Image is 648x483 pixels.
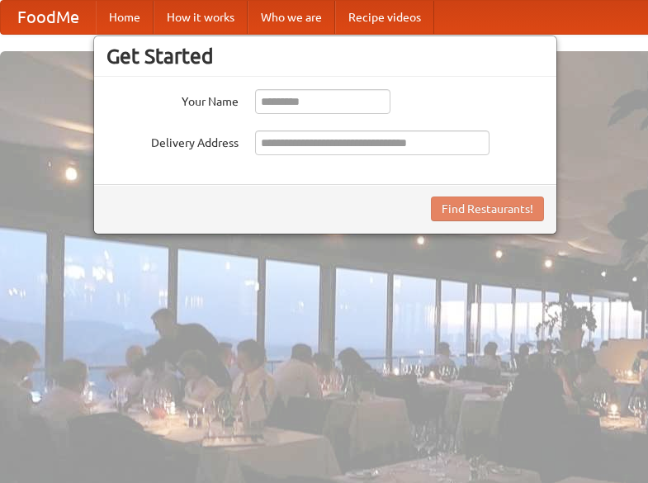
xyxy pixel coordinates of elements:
[106,44,544,69] h3: Get Started
[248,1,335,34] a: Who we are
[106,130,239,151] label: Delivery Address
[1,1,96,34] a: FoodMe
[96,1,154,34] a: Home
[106,89,239,110] label: Your Name
[335,1,434,34] a: Recipe videos
[431,197,544,221] button: Find Restaurants!
[154,1,248,34] a: How it works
